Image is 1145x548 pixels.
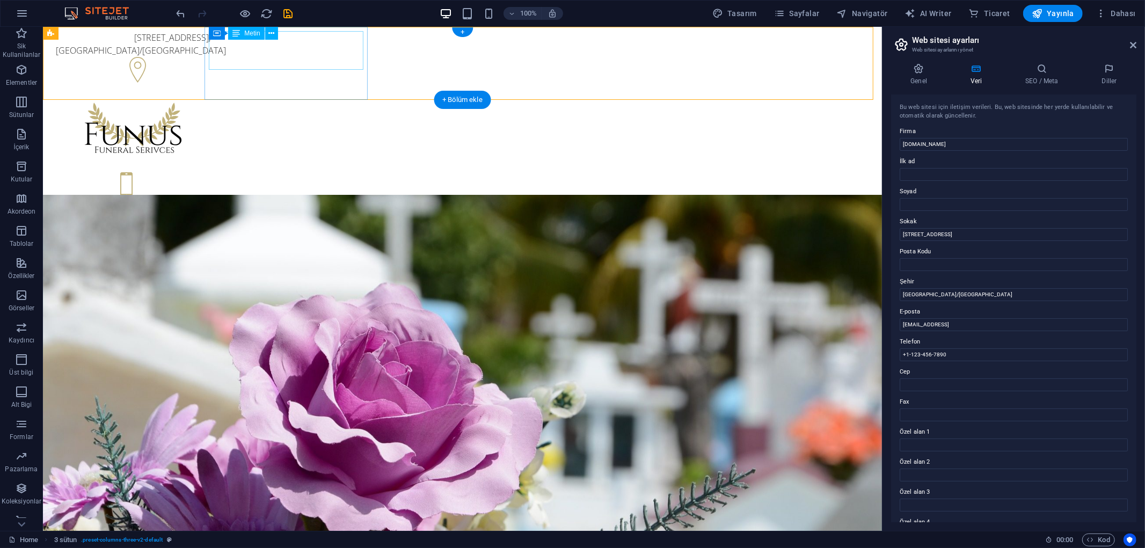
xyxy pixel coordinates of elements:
[452,27,473,37] div: +
[1006,63,1082,86] h4: SEO / Meta
[9,304,34,312] p: Görseller
[81,534,163,546] span: . preset-columns-three-v2-default
[837,8,888,19] span: Navigatör
[1082,534,1115,546] button: Kod
[6,78,37,87] p: Elementler
[1023,5,1083,22] button: Yayınla
[261,8,273,20] i: Sayfayı yeniden yükleyin
[1064,536,1066,544] span: :
[10,433,33,441] p: Formlar
[965,5,1015,22] button: Ticaret
[900,125,1128,138] label: Firma
[1096,8,1136,19] span: Dahası
[54,534,172,546] nav: breadcrumb
[175,8,187,20] i: Geri al: Metni değiştir (Ctrl+Z)
[504,7,542,20] button: 100%
[951,63,1006,86] h4: Veri
[239,7,252,20] button: Ön izleme modundan çıkıp düzenlemeye devam etmek için buraya tıklayın
[9,111,34,119] p: Sütunlar
[434,91,491,109] div: + Bölüm ekle
[900,396,1128,408] label: Fax
[8,207,36,216] p: Akordeon
[891,63,951,86] h4: Genel
[174,7,187,20] button: undo
[1045,534,1074,546] h6: Oturum süresi
[11,400,32,409] p: Alt Bigi
[900,456,1128,469] label: Özel alan 2
[770,5,824,22] button: Sayfalar
[900,305,1128,318] label: E-posta
[1056,534,1073,546] span: 00 00
[282,7,295,20] button: save
[900,335,1128,348] label: Telefon
[1087,534,1110,546] span: Kod
[9,534,38,546] a: Seçimi iptal etmek için tıkla. Sayfaları açmak için çift tıkla
[9,368,33,377] p: Üst bilgi
[282,8,295,20] i: Kaydet (Ctrl+S)
[900,486,1128,499] label: Özel alan 3
[912,35,1136,45] h2: Web sitesi ayarları
[5,465,38,473] p: Pazarlama
[708,5,761,22] button: Tasarım
[900,245,1128,258] label: Posta Kodu
[900,516,1128,529] label: Özel alan 4
[9,336,34,345] p: Kaydırıcı
[900,426,1128,439] label: Özel alan 1
[969,8,1010,19] span: Ticaret
[244,30,260,36] span: Metin
[62,7,142,20] img: Editor Logo
[8,272,34,280] p: Özellikler
[912,45,1115,55] h3: Web sitesi ayarlarını yönet
[905,8,952,19] span: AI Writer
[900,366,1128,378] label: Cep
[10,239,34,248] p: Tablolar
[11,175,33,184] p: Kutular
[900,275,1128,288] label: Şehir
[1032,8,1074,19] span: Yayınla
[900,103,1128,121] div: Bu web sitesi için iletişim verileri. Bu, web sitesinde her yerde kullanılabilir ve otomatik olar...
[167,537,172,543] i: Bu element, özelleştirilebilir bir ön ayar
[774,8,820,19] span: Sayfalar
[2,497,41,506] p: Koleksiyonlar
[1124,534,1136,546] button: Usercentrics
[548,9,557,18] i: Yeniden boyutlandırmada yakınlaştırma düzeyini seçilen cihaza uyacak şekilde otomatik olarak ayarla.
[260,7,273,20] button: reload
[901,5,956,22] button: AI Writer
[54,534,77,546] span: Seçmek için tıkla. Düzenlemek için çift tıkla
[900,155,1128,168] label: İlk ad
[520,7,537,20] h6: 100%
[13,143,29,151] p: İçerik
[1091,5,1140,22] button: Dahası
[1082,63,1136,86] h4: Diller
[900,185,1128,198] label: Soyad
[833,5,892,22] button: Navigatör
[900,215,1128,228] label: Sokak
[712,8,757,19] span: Tasarım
